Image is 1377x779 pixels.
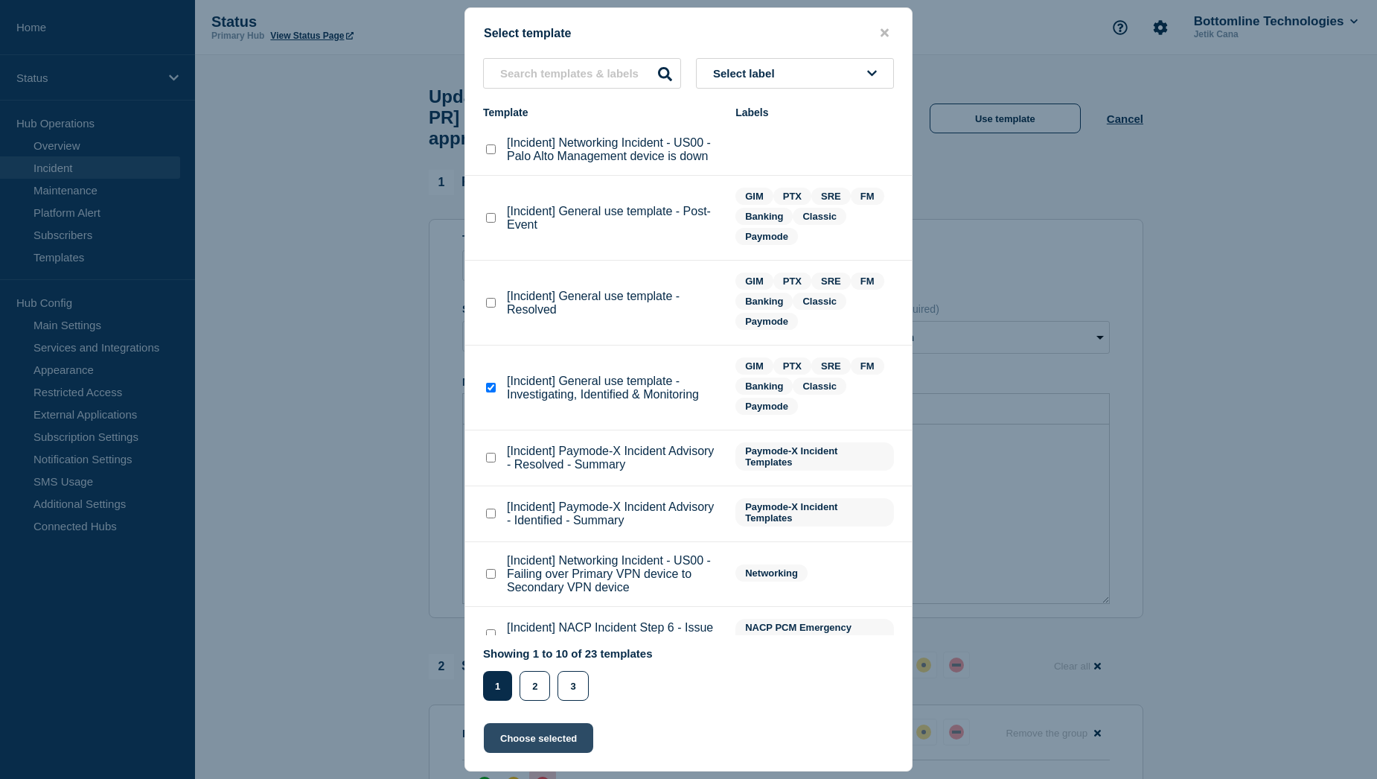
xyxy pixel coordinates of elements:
span: GIM [735,273,773,290]
span: PTX [773,273,811,290]
div: Labels [735,106,894,118]
input: [Incident] General use template - Post-Event checkbox [486,213,496,223]
button: Choose selected [484,723,593,753]
span: Networking [735,565,808,582]
span: Paymode-X Incident Templates [735,442,894,471]
span: PTX [773,357,811,375]
span: SRE [811,357,851,375]
span: Paymode [735,313,798,330]
span: Classic [793,208,846,225]
input: [Incident] Paymode-X Incident Advisory - Resolved - Summary checkbox [486,453,496,462]
p: [Incident] NACP Incident Step 6 - Issue Resolved & Closed [507,621,721,648]
p: [Incident] General use template - Investigating, Identified & Monitoring [507,375,721,401]
span: Banking [735,293,793,310]
div: Template [483,106,721,118]
button: close button [876,26,893,40]
span: Banking [735,378,793,395]
p: [Incident] General use template - Post-Event [507,205,721,232]
button: 3 [557,671,588,701]
p: [Incident] General use template - Resolved [507,290,721,317]
input: [Incident] Networking Incident - US00 - Failing over Primary VPN device to Secondary VPN device c... [486,569,496,579]
span: Classic [793,378,846,395]
span: FM [851,357,884,375]
span: FM [851,188,884,205]
button: 1 [483,671,512,701]
p: Showing 1 to 10 of 23 templates [483,647,653,660]
span: Banking [735,208,793,225]
span: NACP PCM Emergency Notification [735,619,894,647]
p: [Incident] Networking Incident - US00 - Failing over Primary VPN device to Secondary VPN device [507,554,721,594]
p: [Incident] Paymode-X Incident Advisory - Resolved - Summary [507,445,721,471]
span: GIM [735,188,773,205]
span: FM [851,273,884,290]
input: [Incident] General use template - Investigating, Identified & Monitoring checkbox [486,383,496,392]
div: Select template [465,26,912,40]
span: GIM [735,357,773,375]
input: [Incident] NACP Incident Step 6 - Issue Resolved & Closed checkbox [486,629,496,639]
span: SRE [811,188,851,205]
input: [Incident] Networking Incident - US00 - Palo Alto Management device is down checkbox [486,144,496,154]
span: Paymode-X Incident Templates [735,498,894,527]
input: Search templates & labels [483,58,681,89]
span: PTX [773,188,811,205]
span: SRE [811,273,851,290]
p: [Incident] Networking Incident - US00 - Palo Alto Management device is down [507,136,721,163]
span: Paymode [735,398,798,415]
p: [Incident] Paymode-X Incident Advisory - Identified - Summary [507,500,721,527]
button: Select label [696,58,894,89]
span: Classic [793,293,846,310]
input: [Incident] General use template - Resolved checkbox [486,298,496,308]
button: 2 [520,671,550,701]
span: Select label [713,67,781,80]
input: [Incident] Paymode-X Incident Advisory - Identified - Summary checkbox [486,509,496,518]
span: Paymode [735,228,798,245]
